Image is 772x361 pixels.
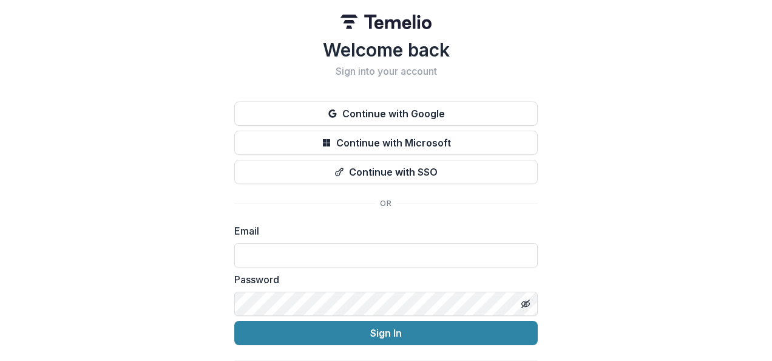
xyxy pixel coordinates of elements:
button: Continue with Microsoft [234,131,538,155]
button: Continue with SSO [234,160,538,184]
label: Password [234,272,530,287]
button: Continue with Google [234,101,538,126]
img: Temelio [340,15,432,29]
button: Sign In [234,321,538,345]
h2: Sign into your account [234,66,538,77]
label: Email [234,224,530,238]
h1: Welcome back [234,39,538,61]
button: Toggle password visibility [516,294,535,314]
